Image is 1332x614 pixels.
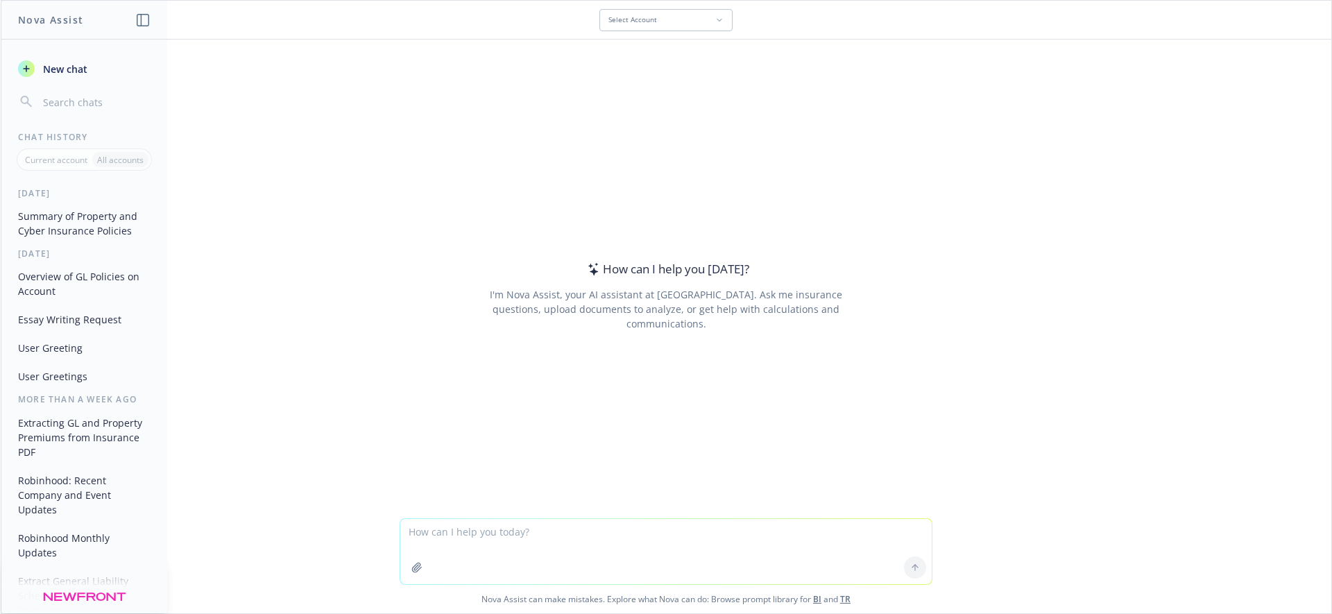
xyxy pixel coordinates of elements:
[599,9,733,31] button: Select Account
[40,92,151,112] input: Search chats
[12,365,156,388] button: User Greetings
[97,154,144,166] p: All accounts
[1,393,167,405] div: More than a week ago
[12,527,156,564] button: Robinhood Monthly Updates
[1,187,167,199] div: [DATE]
[813,593,821,605] a: BI
[25,154,87,166] p: Current account
[6,585,1326,613] span: Nova Assist can make mistakes. Explore what Nova can do: Browse prompt library for and
[583,260,749,278] div: How can I help you [DATE]?
[12,205,156,242] button: Summary of Property and Cyber Insurance Policies
[40,62,87,76] span: New chat
[12,469,156,521] button: Robinhood: Recent Company and Event Updates
[12,265,156,302] button: Overview of GL Policies on Account
[470,287,861,331] div: I'm Nova Assist, your AI assistant at [GEOGRAPHIC_DATA]. Ask me insurance questions, upload docum...
[1,248,167,259] div: [DATE]
[608,15,657,24] span: Select Account
[12,336,156,359] button: User Greeting
[12,411,156,463] button: Extracting GL and Property Premiums from Insurance PDF
[12,308,156,331] button: Essay Writing Request
[840,593,851,605] a: TR
[1,131,167,143] div: Chat History
[12,56,156,81] button: New chat
[18,12,83,27] h1: Nova Assist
